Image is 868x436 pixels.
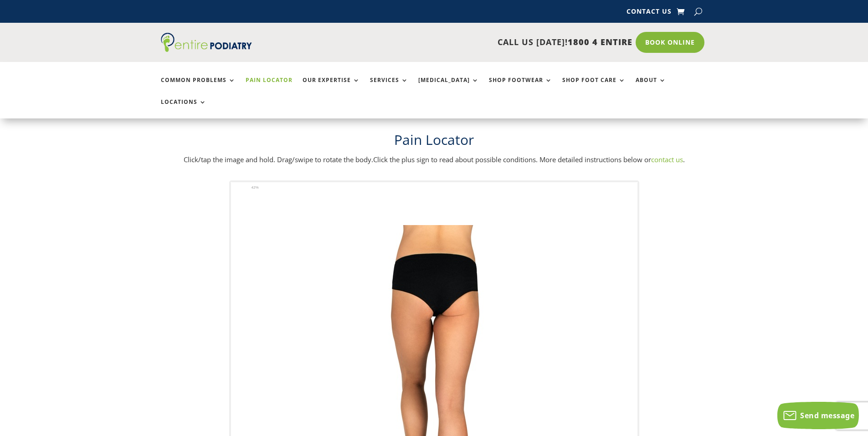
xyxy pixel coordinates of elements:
a: Our Expertise [303,77,360,97]
a: Pain Locator [246,77,293,97]
a: Locations [161,99,206,118]
a: Common Problems [161,77,236,97]
a: [MEDICAL_DATA] [418,77,479,97]
a: contact us [651,155,683,164]
span: Click/tap the image and hold. Drag/swipe to rotate the body. [184,155,373,164]
a: Shop Foot Care [562,77,626,97]
p: CALL US [DATE]! [287,36,632,48]
button: Send message [777,402,859,429]
a: Contact Us [627,8,672,18]
a: About [636,77,666,97]
a: Book Online [636,32,704,53]
a: Services [370,77,408,97]
span: Send message [800,410,854,421]
a: Shop Footwear [489,77,552,97]
span: 1800 4 ENTIRE [568,36,632,47]
img: logo (1) [161,33,252,52]
span: 42% [252,184,263,191]
a: Entire Podiatry [161,45,252,54]
h1: Pain Locator [161,130,708,154]
span: Click the plus sign to read about possible conditions. More detailed instructions below or . [373,155,685,164]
